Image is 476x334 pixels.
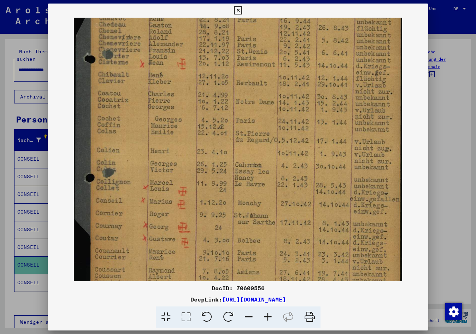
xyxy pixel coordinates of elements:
[48,295,429,304] div: DeepLink:
[222,296,286,303] a: [URL][DOMAIN_NAME]
[48,284,429,292] div: DocID: 70609556
[445,303,462,320] img: Zustimmung ändern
